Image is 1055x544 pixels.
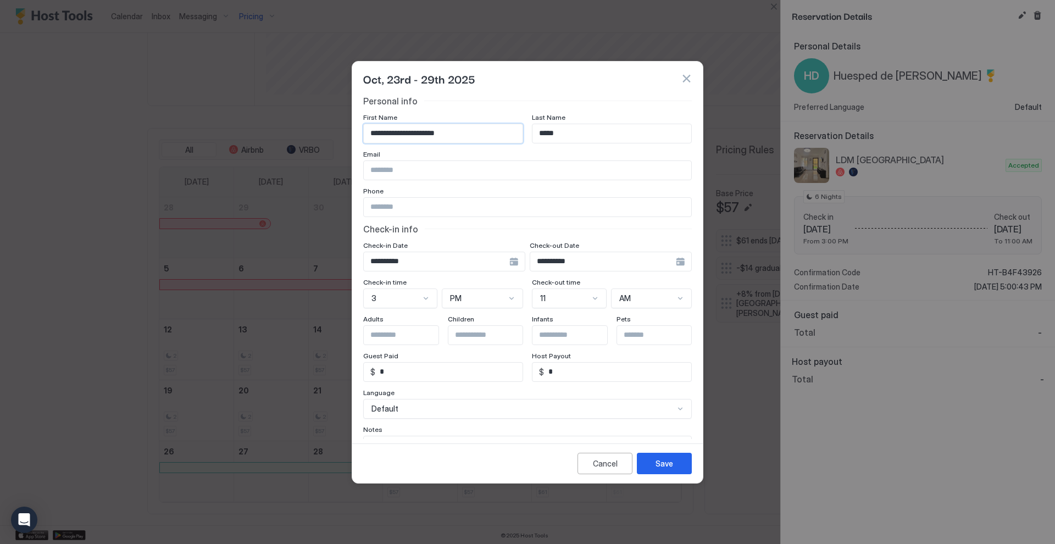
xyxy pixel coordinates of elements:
textarea: Input Field [364,436,691,490]
span: Check-out Date [530,241,579,249]
span: Check-in time [363,278,407,286]
span: Personal info [363,96,418,107]
input: Input Field [364,198,691,217]
input: Input Field [617,326,707,345]
input: Input Field [544,363,691,381]
input: Input Field [364,161,691,180]
span: Phone [363,187,384,195]
div: Save [656,458,673,469]
span: Check-in info [363,224,418,235]
button: Save [637,453,692,474]
span: 11 [540,293,546,303]
div: Open Intercom Messenger [11,507,37,533]
span: 3 [371,293,376,303]
span: PM [450,293,462,303]
span: AM [619,293,631,303]
span: Oct, 23rd - 29th 2025 [363,70,475,87]
input: Input Field [364,252,509,271]
div: Cancel [593,458,618,469]
span: $ [539,367,544,377]
span: Adults [363,315,384,323]
input: Input Field [530,252,676,271]
input: Input Field [364,124,523,143]
span: Language [363,388,395,397]
button: Cancel [578,453,632,474]
span: Pets [617,315,631,323]
span: Email [363,150,380,158]
span: $ [370,367,375,377]
input: Input Field [532,124,691,143]
input: Input Field [364,326,454,345]
input: Input Field [448,326,538,345]
span: Guest Paid [363,352,398,360]
span: Infants [532,315,553,323]
span: Check-out time [532,278,580,286]
span: Check-in Date [363,241,408,249]
input: Input Field [532,326,623,345]
span: Children [448,315,474,323]
span: Notes [363,425,382,434]
span: Host Payout [532,352,571,360]
span: Default [371,404,398,414]
span: Last Name [532,113,565,121]
input: Input Field [375,363,523,381]
span: First Name [363,113,397,121]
